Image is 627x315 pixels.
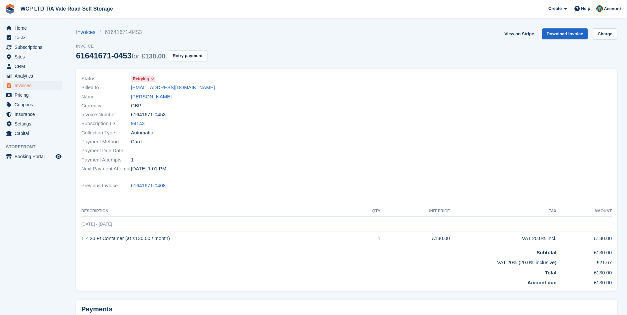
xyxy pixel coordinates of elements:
th: Unit Price [380,206,450,217]
span: 61641671-0453 [131,111,166,119]
span: Tasks [15,33,54,42]
span: Retrying [133,76,149,82]
img: Kirsty williams [596,5,603,12]
div: VAT 20.0% incl. [450,235,556,242]
strong: Subtotal [536,250,556,255]
a: menu [3,110,62,119]
span: Payment Attempts [81,156,131,164]
a: menu [3,129,62,138]
span: Status [81,75,131,83]
span: Pricing [15,90,54,100]
a: Charge [593,28,617,39]
span: Card [131,138,142,146]
td: £130.00 [556,266,612,277]
a: Retrying [131,75,155,83]
td: £130.00 [556,231,612,246]
img: stora-icon-8386f47178a22dfd0bd8f6a31ec36ba5ce8667c1dd55bd0f319d3a0aa187defe.svg [5,4,15,14]
a: 94143 [131,120,145,127]
th: QTY [355,206,380,217]
span: Invoices [15,81,54,90]
a: menu [3,23,62,33]
span: 1 [131,156,134,164]
td: VAT 20% (20.0% inclusive) [81,256,556,266]
span: Insurance [15,110,54,119]
th: Tax [450,206,556,217]
td: £130.00 [556,276,612,287]
div: 61641671-0453 [76,51,165,60]
a: [PERSON_NAME] [131,93,172,101]
td: £21.67 [556,256,612,266]
a: menu [3,71,62,81]
time: 2025-10-09 12:01:40 UTC [131,165,166,173]
a: menu [3,52,62,61]
span: Invoice [76,43,207,50]
span: Name [81,93,131,101]
th: Description [81,206,355,217]
strong: Total [545,270,557,275]
span: Sites [15,52,54,61]
span: CRM [15,62,54,71]
span: Automatic [131,129,153,137]
a: View on Stripe [502,28,536,39]
span: Payment Due Date [81,147,131,155]
a: 61641671-0408 [131,182,166,190]
span: Currency [81,102,131,110]
span: Invoice Number [81,111,131,119]
span: Subscription ID [81,120,131,127]
span: Help [581,5,590,12]
a: menu [3,62,62,71]
span: Booking Portal [15,152,54,161]
span: Payment Method [81,138,131,146]
span: Previous Invoice [81,182,131,190]
th: Amount [556,206,612,217]
span: Billed to [81,84,131,91]
span: Collection Type [81,129,131,137]
span: Home [15,23,54,33]
span: for [132,52,139,60]
a: Preview store [55,153,62,160]
a: WCP LTD T/A Vale Road Self Storage [18,3,116,14]
td: 1 [355,231,380,246]
span: Settings [15,119,54,128]
span: Analytics [15,71,54,81]
td: 1 × 20 Ft Container (at £130.00 / month) [81,231,355,246]
a: menu [3,100,62,109]
a: Download Invoice [542,28,588,39]
a: menu [3,152,62,161]
span: Create [548,5,562,12]
a: menu [3,43,62,52]
span: Subscriptions [15,43,54,52]
span: Coupons [15,100,54,109]
span: Next Payment Attempt [81,165,131,173]
span: GBP [131,102,141,110]
span: £130.00 [141,52,165,60]
span: Storefront [6,144,66,150]
span: Account [604,6,621,12]
h2: Payments [81,305,612,313]
td: £130.00 [380,231,450,246]
td: £130.00 [556,246,612,256]
a: menu [3,119,62,128]
button: Retry payment [168,50,207,61]
a: [EMAIL_ADDRESS][DOMAIN_NAME] [131,84,215,91]
nav: breadcrumbs [76,28,207,36]
a: menu [3,90,62,100]
strong: Amount due [528,280,557,285]
a: menu [3,33,62,42]
span: [DATE] - [DATE] [81,222,112,227]
span: Capital [15,129,54,138]
a: menu [3,81,62,90]
a: Invoices [76,28,99,36]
